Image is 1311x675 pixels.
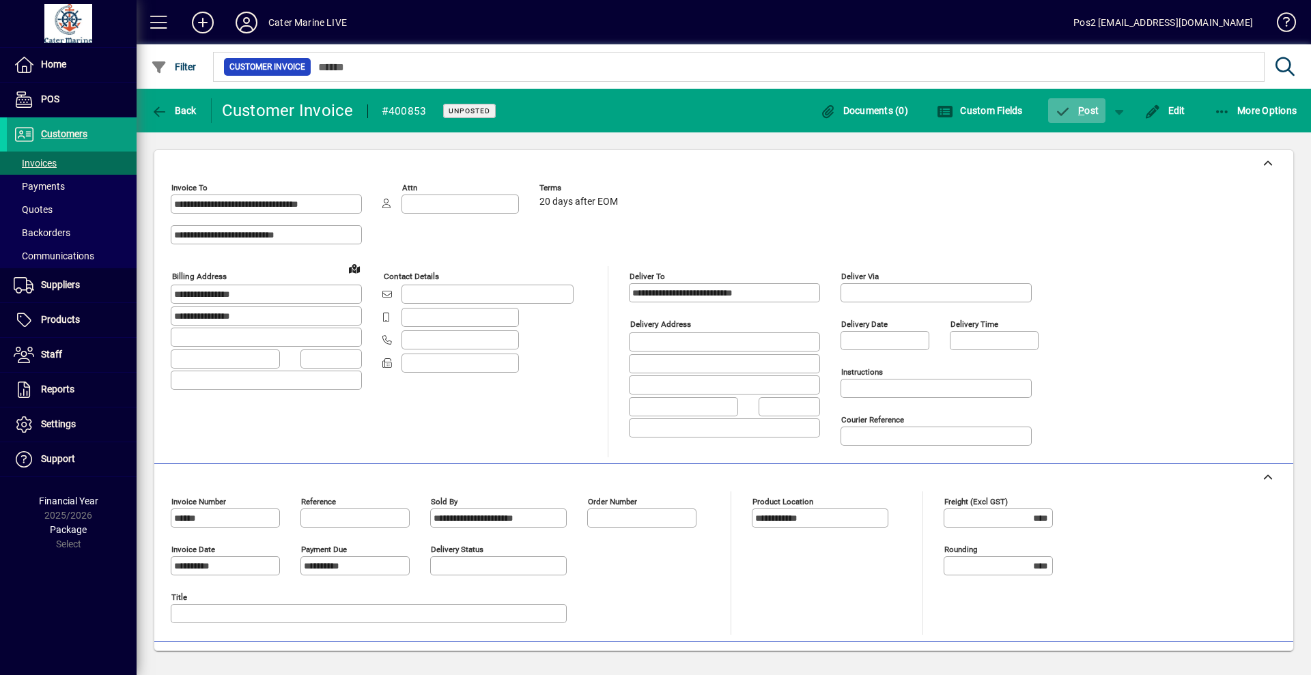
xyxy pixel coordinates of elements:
div: #400853 [382,100,427,122]
mat-label: Instructions [841,367,883,377]
span: ost [1055,105,1099,116]
mat-label: Order number [588,497,637,506]
mat-label: Delivery status [431,545,483,554]
mat-label: Delivery date [841,319,888,329]
a: Backorders [7,221,137,244]
mat-label: Invoice To [171,183,208,192]
mat-label: Deliver To [630,272,665,281]
span: Filter [151,61,197,72]
span: More Options [1214,105,1297,116]
span: P [1078,105,1084,116]
a: Suppliers [7,268,137,302]
mat-label: Delivery time [950,319,998,329]
span: Edit [1144,105,1185,116]
a: Knowledge Base [1267,3,1294,47]
span: Package [50,524,87,535]
button: Back [147,98,200,123]
mat-label: Payment due [301,545,347,554]
mat-label: Invoice number [171,497,226,506]
div: Pos2 [EMAIL_ADDRESS][DOMAIN_NAME] [1073,12,1253,33]
a: Invoices [7,152,137,175]
a: View on map [343,257,365,279]
span: Backorders [14,227,70,238]
mat-label: Title [171,592,187,602]
span: Staff [41,349,62,360]
span: POS [41,94,59,104]
mat-label: Rounding [944,545,977,554]
mat-label: Courier Reference [841,415,904,425]
mat-label: Deliver via [841,272,879,281]
span: Terms [539,184,621,192]
span: Invoices [14,158,57,169]
a: Quotes [7,198,137,221]
a: Communications [7,244,137,268]
span: Customers [41,128,87,139]
a: Support [7,442,137,476]
mat-label: Attn [402,183,417,192]
mat-label: Product location [752,497,813,506]
span: Suppliers [41,279,80,290]
span: Financial Year [39,496,98,506]
span: Payments [14,181,65,192]
button: Edit [1141,98,1189,123]
app-page-header-button: Back [137,98,212,123]
div: Cater Marine LIVE [268,12,347,33]
button: Profile [225,10,268,35]
span: Communications [14,250,94,261]
mat-label: Freight (excl GST) [944,497,1008,506]
span: Custom Fields [937,105,1023,116]
div: Customer Invoice [222,100,354,121]
button: Custom Fields [933,98,1026,123]
mat-label: Sold by [431,497,457,506]
a: Settings [7,407,137,442]
span: Products [41,314,80,325]
a: POS [7,83,137,117]
span: Support [41,453,75,464]
span: Quotes [14,204,53,215]
button: More Options [1211,98,1301,123]
mat-label: Invoice date [171,545,215,554]
a: Home [7,48,137,82]
button: Add [181,10,225,35]
span: Documents (0) [819,105,908,116]
a: Products [7,303,137,337]
span: Customer Invoice [229,60,305,74]
button: Documents (0) [816,98,912,123]
span: Home [41,59,66,70]
span: Back [151,105,197,116]
a: Staff [7,338,137,372]
mat-label: Reference [301,497,336,506]
span: Unposted [449,106,490,115]
a: Reports [7,373,137,407]
button: Filter [147,55,200,79]
span: Reports [41,384,74,394]
span: 20 days after EOM [539,197,618,207]
a: Payments [7,175,137,198]
span: Settings [41,418,76,429]
button: Post [1048,98,1106,123]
